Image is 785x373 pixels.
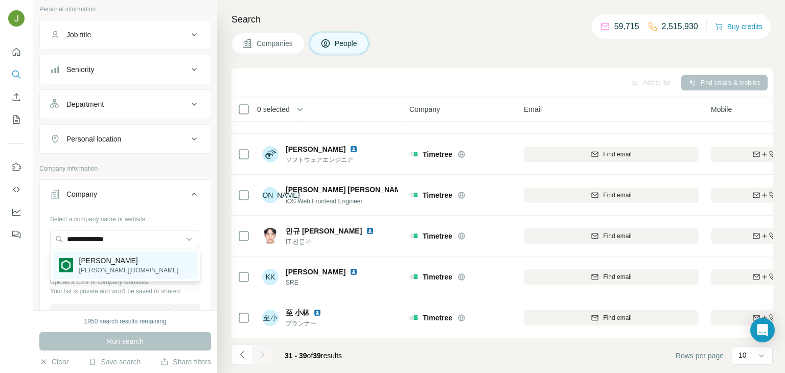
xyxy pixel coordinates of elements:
[286,184,408,195] span: [PERSON_NAME] [PERSON_NAME]
[262,269,279,285] div: KK
[423,272,452,282] span: Timetree
[366,227,374,235] img: LinkedIn logo
[738,350,747,360] p: 10
[39,5,211,14] p: Personal information
[66,30,91,40] div: Job title
[8,203,25,221] button: Dashboard
[50,277,200,287] p: Upload a CSV of company websites.
[8,225,25,244] button: Feedback
[8,10,25,27] img: Avatar
[286,319,334,328] span: プランナー
[676,351,724,361] span: Rows per page
[524,228,699,244] button: Find email
[286,198,363,205] span: iOS Web Frontend Engineer
[39,357,68,367] button: Clear
[715,19,763,34] button: Buy credits
[286,308,309,318] span: 至 小林
[262,187,279,203] div: [PERSON_NAME]
[40,182,211,211] button: Company
[524,269,699,285] button: Find email
[50,304,200,322] button: Upload a list of companies
[262,146,279,162] img: Avatar
[307,352,313,360] span: of
[8,43,25,61] button: Quick start
[79,266,179,275] p: [PERSON_NAME][DOMAIN_NAME]
[160,357,211,367] button: Share filters
[524,147,699,162] button: Find email
[66,189,97,199] div: Company
[50,287,200,296] p: Your list is private and won't be saved or shared.
[286,155,370,165] span: ソフトウェアエンジニア
[350,268,358,276] img: LinkedIn logo
[257,104,290,114] span: 0 selected
[409,152,418,156] img: Logo of Timetree
[40,127,211,151] button: Personal location
[285,352,307,360] span: 31 - 39
[423,190,452,200] span: Timetree
[350,145,358,153] img: LinkedIn logo
[50,211,200,224] div: Select a company name or website
[232,344,252,365] button: Navigate to previous page
[286,226,362,236] span: 민규 [PERSON_NAME]
[662,20,698,33] p: 2,515,930
[409,234,418,238] img: Logo of Timetree
[524,104,542,114] span: Email
[262,228,279,244] img: Avatar
[285,352,342,360] span: results
[40,22,211,47] button: Job title
[750,318,775,342] div: Open Intercom Messenger
[257,38,294,49] span: Companies
[8,88,25,106] button: Enrich CSV
[286,278,370,287] span: SRE
[286,267,345,277] span: [PERSON_NAME]
[40,57,211,82] button: Seniority
[59,258,73,272] img: Desjardins
[88,357,141,367] button: Save search
[614,20,639,33] p: 59,715
[232,12,773,27] h4: Search
[409,104,440,114] span: Company
[262,310,279,326] div: 至小
[313,309,321,317] img: LinkedIn logo
[40,92,211,116] button: Department
[524,188,699,203] button: Find email
[603,191,631,200] span: Find email
[711,104,732,114] span: Mobile
[524,310,699,325] button: Find email
[313,352,321,360] span: 39
[409,274,418,278] img: Logo of Timetree
[603,272,631,282] span: Find email
[8,110,25,129] button: My lists
[603,313,631,322] span: Find email
[8,180,25,199] button: Use Surfe API
[286,144,345,154] span: [PERSON_NAME]
[79,255,179,266] p: [PERSON_NAME]
[66,134,121,144] div: Personal location
[603,231,631,241] span: Find email
[603,150,631,159] span: Find email
[8,65,25,84] button: Search
[423,231,452,241] span: Timetree
[409,193,418,197] img: Logo of Timetree
[66,64,94,75] div: Seniority
[423,149,452,159] span: Timetree
[8,158,25,176] button: Use Surfe on LinkedIn
[84,317,167,326] div: 1950 search results remaining
[39,164,211,173] p: Company information
[66,99,104,109] div: Department
[286,237,386,246] span: IT 전문가
[335,38,358,49] span: People
[409,315,418,319] img: Logo of Timetree
[423,313,452,323] span: Timetree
